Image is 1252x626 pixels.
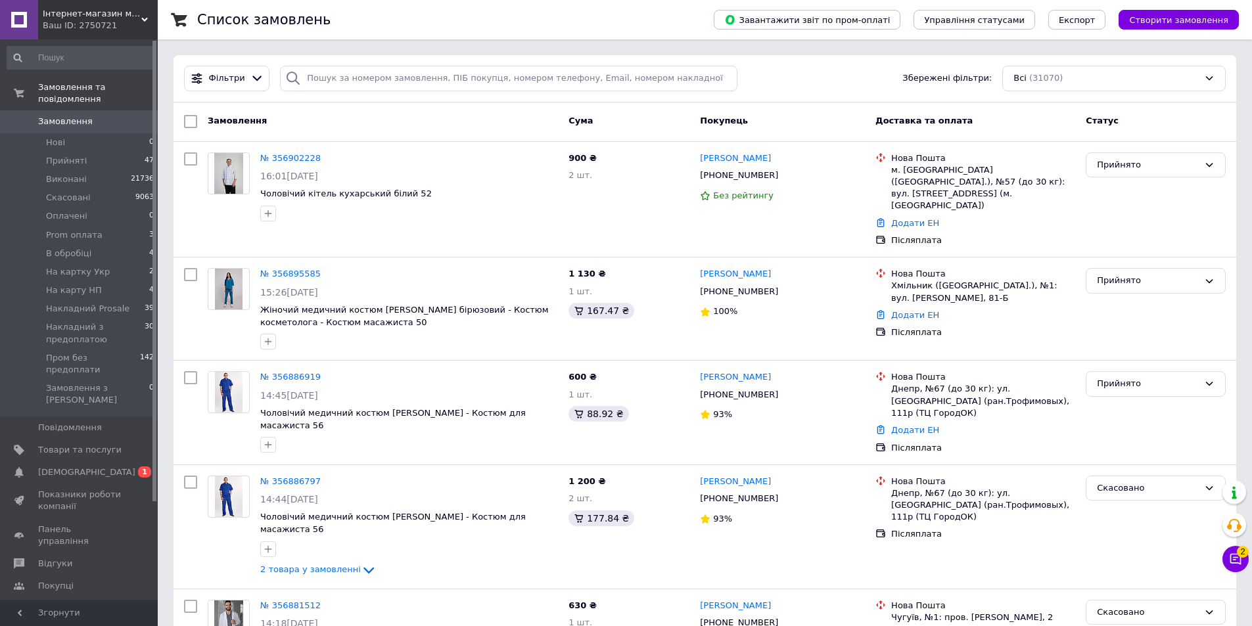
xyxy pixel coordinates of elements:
[568,372,597,382] span: 600 ₴
[891,310,939,320] a: Додати ЕН
[260,269,321,279] a: № 356895585
[700,116,748,125] span: Покупець
[260,494,318,504] span: 14:44[DATE]
[1097,377,1199,391] div: Прийнято
[1086,116,1119,125] span: Статус
[208,371,250,413] a: Фото товару
[568,476,605,486] span: 1 200 ₴
[260,372,321,382] a: № 356886919
[46,192,91,204] span: Скасовані
[140,352,154,376] span: 142
[713,190,774,200] span: Без рейтингу
[209,72,245,85] span: Фільтри
[38,489,122,512] span: Показники роботи компанії
[145,303,154,315] span: 39
[260,305,549,327] a: Жіночий медичний костюм [PERSON_NAME] бірюзовий - Костюм косметолога - Костюм масажиста 50
[149,382,154,406] span: 0
[260,476,321,486] a: № 356886797
[697,386,781,403] div: [PHONE_NUMBER]
[7,46,155,70] input: Пошук
[1097,274,1199,288] div: Прийнято
[1097,606,1199,619] div: Скасовано
[891,600,1075,612] div: Нова Пошта
[260,189,432,198] a: Чоловічий кітель кухарський білий 52
[138,466,151,478] span: 1
[891,280,1075,303] div: Хмільник ([GEOGRAPHIC_DATA].), №1: вул. [PERSON_NAME], 81-Б
[891,371,1075,383] div: Нова Пошта
[43,20,158,32] div: Ваш ID: 2750721
[131,173,154,185] span: 21736
[568,493,592,503] span: 2 шт.
[46,173,87,185] span: Виконані
[568,170,592,180] span: 2 шт.
[568,269,605,279] span: 1 130 ₴
[149,137,154,148] span: 0
[1048,10,1106,30] button: Експорт
[568,406,628,422] div: 88.92 ₴
[891,425,939,435] a: Додати ЕН
[145,321,154,345] span: 30
[260,408,526,430] span: Чоловічий медичний костюм [PERSON_NAME] - Костюм для масажиста 56
[1029,73,1063,83] span: (31070)
[46,155,87,167] span: Прийняті
[891,612,1075,623] div: Чугуїв, №1: пров. [PERSON_NAME], 2
[149,248,154,259] span: 4
[891,442,1075,454] div: Післяплата
[46,284,102,296] span: На карту НП
[891,528,1075,540] div: Післяплата
[700,600,771,612] a: [PERSON_NAME]
[46,137,65,148] span: Нові
[260,512,526,534] a: Чоловічий медичний костюм [PERSON_NAME] - Костюм для масажиста 56
[38,524,122,547] span: Панель управління
[914,10,1035,30] button: Управління статусами
[697,167,781,184] div: [PHONE_NUMBER]
[46,303,129,315] span: Накладний Prosale
[700,152,771,165] a: [PERSON_NAME]
[38,81,158,105] span: Замовлення та повідомлення
[875,116,973,125] span: Доставка та оплата
[260,564,361,574] span: 2 товара у замовленні
[568,390,592,399] span: 1 шт.
[260,153,321,163] a: № 356902228
[149,210,154,222] span: 0
[700,476,771,488] a: [PERSON_NAME]
[38,116,93,127] span: Замовлення
[700,268,771,280] a: [PERSON_NAME]
[46,352,140,376] span: Пром без предоплати
[149,284,154,296] span: 4
[38,444,122,456] span: Товари та послуги
[214,153,243,194] img: Фото товару
[46,266,110,278] span: На картку Укр
[713,514,732,524] span: 93%
[891,326,1075,338] div: Післяплата
[1059,15,1096,25] span: Експорт
[135,192,154,204] span: 9063
[38,422,102,434] span: Повідомлення
[149,229,154,241] span: 3
[215,372,243,413] img: Фото товару
[902,72,992,85] span: Збережені фільтри:
[568,600,597,610] span: 630 ₴
[1129,15,1228,25] span: Створити замовлення
[713,306,737,316] span: 100%
[568,510,634,526] div: 177.84 ₴
[1119,10,1239,30] button: Створити замовлення
[697,490,781,507] div: [PHONE_NUMBER]
[700,371,771,384] a: [PERSON_NAME]
[891,218,939,228] a: Додати ЕН
[38,558,72,570] span: Відгуки
[260,390,318,401] span: 14:45[DATE]
[46,210,87,222] span: Оплачені
[714,10,900,30] button: Завантажити звіт по пром-оплаті
[568,153,597,163] span: 900 ₴
[697,283,781,300] div: [PHONE_NUMBER]
[43,8,141,20] span: Інтернет-магазин медичного одягу "Марія"
[208,116,267,125] span: Замовлення
[891,164,1075,212] div: м. [GEOGRAPHIC_DATA] ([GEOGRAPHIC_DATA].), №57 (до 30 кг): вул. [STREET_ADDRESS] (м. [GEOGRAPHIC_...
[280,66,737,91] input: Пошук за номером замовлення, ПІБ покупця, номером телефону, Email, номером накладної
[208,476,250,518] a: Фото товару
[1105,14,1239,24] a: Створити замовлення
